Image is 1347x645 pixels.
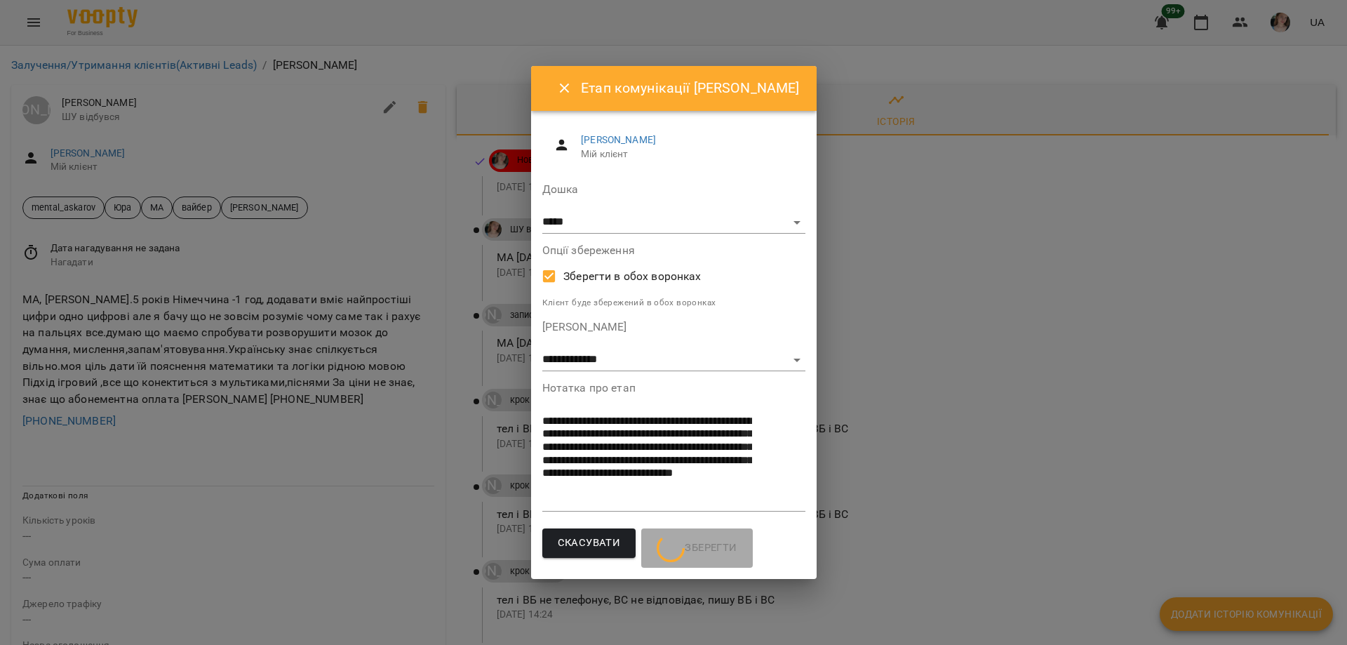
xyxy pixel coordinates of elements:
[581,147,793,161] span: Мій клієнт
[542,383,805,394] label: Нотатка про етап
[542,184,805,195] label: Дошка
[548,72,582,105] button: Close
[563,268,702,285] span: Зберегти в обох воронках
[542,321,805,333] label: [PERSON_NAME]
[542,528,636,558] button: Скасувати
[542,296,805,310] p: Клієнт буде збережений в обох воронках
[581,134,656,145] a: [PERSON_NAME]
[542,245,805,256] label: Опції збереження
[581,77,799,99] h6: Етап комунікації [PERSON_NAME]
[558,534,621,552] span: Скасувати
